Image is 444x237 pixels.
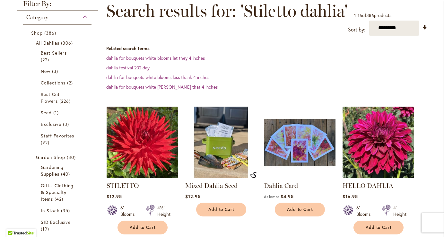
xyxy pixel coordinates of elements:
span: In Stock [41,207,59,214]
span: 40 [61,171,72,177]
a: Exclusive [41,121,76,127]
div: 6" Blooms [356,205,374,217]
span: 22 [41,56,51,63]
img: Mixed Dahlia Seed [250,172,257,178]
span: New [41,68,50,74]
a: dahlia for bouquets white blooms less thank 4 inches [106,74,209,80]
button: Add to Cart [353,221,404,234]
span: 306 [61,39,74,46]
span: 1 [354,12,356,18]
a: Garden Shop [36,154,81,161]
iframe: Launch Accessibility Center [5,214,23,232]
a: Hello Dahlia [343,173,414,180]
span: 386 [44,30,58,36]
a: dahlia for bouquets white blooms let they 4 inches [106,55,205,61]
dt: Related search terms [106,45,428,52]
span: SID Exclusive [41,219,71,225]
button: Add to Cart [118,221,168,234]
a: STILETTO [107,173,178,180]
a: Group shot of Dahlia Cards [264,173,335,180]
span: 42 [55,196,65,202]
a: Gardening Supplies [41,164,76,177]
a: In Stock [41,207,76,214]
a: Shop [31,30,85,36]
a: Collections [41,79,76,86]
a: Gifts, Clothing &amp; Specialty Items [41,182,76,202]
label: Sort by: [348,24,365,36]
span: Garden Shop [36,154,65,160]
span: 19 [41,225,51,232]
span: Gifts, Clothing & Specialty Items [41,182,74,202]
a: STILETTO [107,182,139,189]
span: $12.95 [185,193,201,199]
img: Group shot of Dahlia Cards [264,107,335,178]
span: $16.95 [343,193,358,199]
span: Exclusive [41,121,61,127]
button: Add to Cart [196,203,246,216]
span: 2 [67,79,74,86]
a: Best Sellers [41,49,76,63]
a: New [41,68,76,75]
span: 92 [41,139,51,146]
a: HELLO DAHLIA [343,182,393,189]
span: 3 [63,121,71,127]
span: Collections [41,80,66,86]
span: Staff Favorites [41,133,74,139]
a: Mixed Dahlia Seed [185,182,238,189]
span: Gardening Supplies [41,164,64,177]
a: Seed [41,109,76,116]
span: 226 [59,98,72,104]
img: STILETTO [105,105,180,180]
img: Mixed Dahlia Seed [185,107,257,178]
span: Search results for: 'Stiletto dahlia' [106,1,348,21]
span: Add to Cart [287,207,313,212]
div: 6" Blooms [120,205,138,217]
span: 386 [366,12,374,18]
img: Hello Dahlia [343,107,414,178]
span: 16 [358,12,362,18]
span: All Dahlias [36,40,60,46]
p: - of products [354,10,391,21]
a: dahlia festival 202 day [106,65,150,71]
span: Add to Cart [366,225,392,230]
span: $12.95 [107,193,122,199]
span: Category [26,14,48,21]
span: As low as [264,194,279,199]
span: Add to Cart [208,207,235,212]
span: Shop [31,30,43,36]
span: Seed [41,110,52,116]
div: 4' Height [393,205,406,217]
strong: Filter By: [17,0,98,11]
span: Add to Cart [130,225,156,230]
span: 35 [61,207,72,214]
span: 80 [67,154,77,161]
span: Best Cut Flowers [41,91,60,104]
a: Best Cut Flowers [41,91,76,104]
a: Mixed Dahlia Seed Mixed Dahlia Seed [185,173,257,180]
a: Staff Favorites [41,132,76,146]
a: SID Exclusive [41,219,76,232]
div: 4½' Height [157,205,170,217]
a: dahlia for bouquets white [PERSON_NAME] that 4 inches [106,84,218,90]
a: All Dahlias [36,39,81,46]
button: Add to Cart [275,203,325,216]
span: $4.95 [281,193,294,199]
a: Dahlia Card [264,182,298,189]
span: 1 [53,109,60,116]
span: 3 [52,68,60,75]
span: Best Sellers [41,50,67,56]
